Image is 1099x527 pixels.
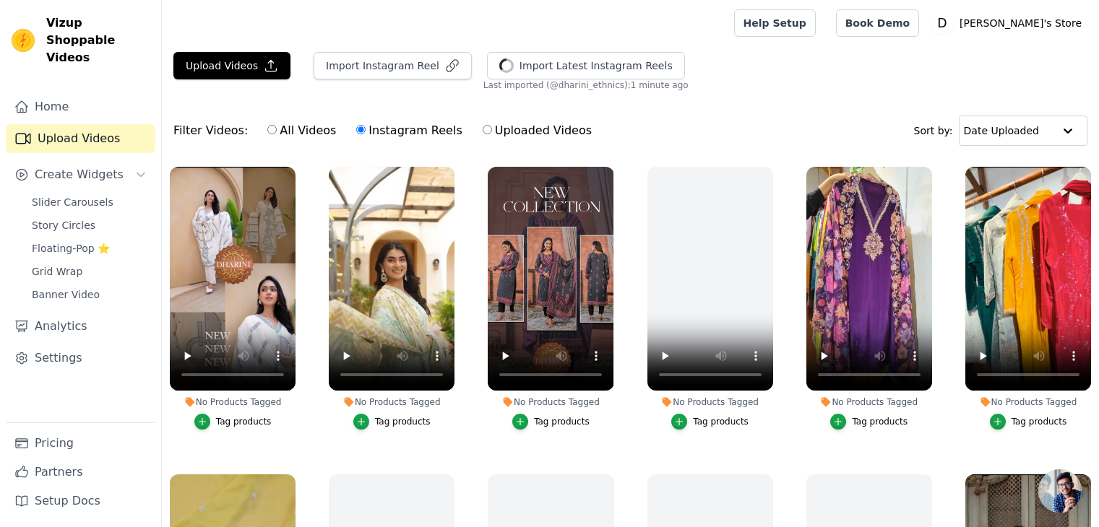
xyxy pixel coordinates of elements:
div: Tag products [534,416,590,427]
button: Import Instagram Reel [314,52,472,79]
div: Tag products [375,416,431,427]
a: Partners [6,458,155,487]
span: Banner Video [32,287,100,302]
div: No Products Tagged [170,396,296,408]
button: Tag products [353,414,431,430]
div: No Products Tagged [647,396,773,408]
div: No Products Tagged [806,396,932,408]
a: Setup Docs [6,487,155,515]
div: No Products Tagged [329,396,454,408]
div: Sort by: [914,116,1088,146]
input: Instagram Reels [356,125,366,134]
a: Story Circles [23,215,155,235]
a: Help Setup [734,9,816,37]
button: Tag products [512,414,590,430]
span: Grid Wrap [32,264,82,279]
button: D [PERSON_NAME]'s Store [931,10,1087,36]
div: Tag products [852,416,908,427]
div: Tag products [216,416,272,427]
label: All Videos [267,121,337,140]
span: Last imported (@ dharini_ethnics ): 1 minute ago [483,79,689,91]
a: Floating-Pop ⭐ [23,238,155,258]
a: Home [6,92,155,121]
img: Vizup [12,29,35,52]
button: Upload Videos [173,52,290,79]
input: All Videos [267,125,277,134]
button: Tag products [194,414,272,430]
p: [PERSON_NAME]'s Store [954,10,1087,36]
span: Vizup Shoppable Videos [46,14,150,66]
button: Tag products [830,414,908,430]
a: Book Demo [836,9,919,37]
div: No Products Tagged [488,396,613,408]
a: Settings [6,344,155,373]
button: Create Widgets [6,160,155,189]
div: No Products Tagged [965,396,1091,408]
div: Tag products [693,416,749,427]
div: Tag products [1012,416,1067,427]
div: Open chat [1038,469,1082,513]
a: Grid Wrap [23,261,155,282]
label: Instagram Reels [355,121,462,140]
a: Slider Carousels [23,192,155,212]
button: Import Latest Instagram Reels [487,52,685,79]
text: D [937,16,947,30]
input: Uploaded Videos [483,125,492,134]
span: Floating-Pop ⭐ [32,241,110,256]
span: Create Widgets [35,166,124,183]
label: Uploaded Videos [482,121,592,140]
button: Tag products [990,414,1067,430]
span: Slider Carousels [32,195,113,209]
button: Tag products [671,414,749,430]
a: Banner Video [23,284,155,305]
a: Upload Videos [6,124,155,153]
span: Story Circles [32,218,95,232]
a: Pricing [6,429,155,458]
div: Filter Videos: [173,114,600,147]
a: Analytics [6,312,155,341]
